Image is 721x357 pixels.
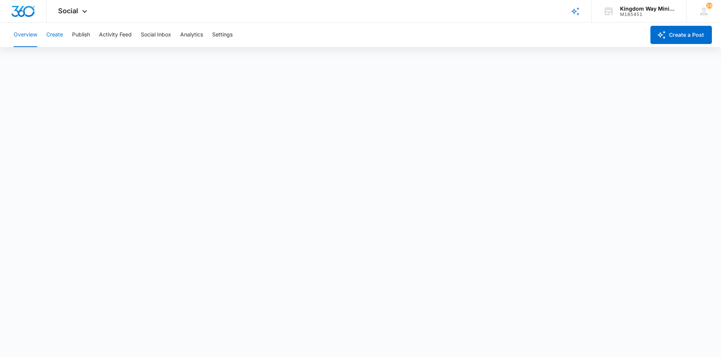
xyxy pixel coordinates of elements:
button: Settings [212,23,233,47]
button: Publish [72,23,90,47]
div: account name [620,6,675,12]
button: Create [46,23,63,47]
button: Social Inbox [141,23,171,47]
button: Create a Post [650,26,712,44]
button: Activity Feed [99,23,132,47]
span: 23 [706,3,712,9]
button: Overview [14,23,37,47]
span: Social [58,7,78,15]
button: Analytics [180,23,203,47]
div: notifications count [706,3,712,9]
div: account id [620,12,675,17]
